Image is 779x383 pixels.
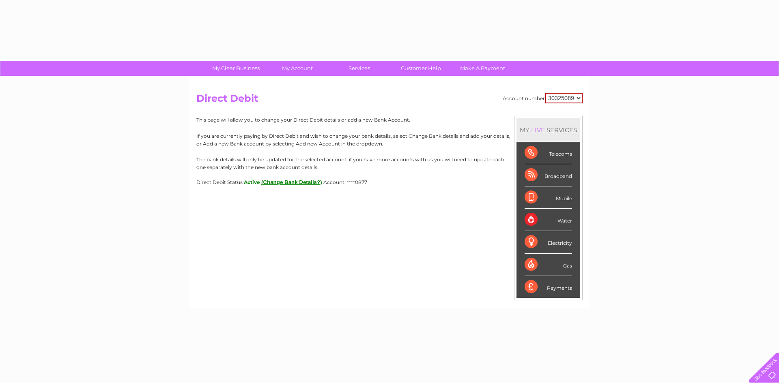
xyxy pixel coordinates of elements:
[503,93,583,103] div: Account number
[244,179,260,185] span: Active
[529,126,547,134] div: LIVE
[525,186,572,209] div: Mobile
[202,61,269,76] a: My Clear Business
[196,116,583,124] p: This page will allow you to change your Direct Debit details or add a new Bank Account.
[264,61,331,76] a: My Account
[525,231,572,253] div: Electricity
[326,61,393,76] a: Services
[196,179,583,185] div: Direct Debit Status:
[525,142,572,164] div: Telecoms
[261,179,322,185] button: (Change Bank Details?)
[516,118,580,141] div: MY SERVICES
[196,156,583,171] p: The bank details will only be updated for the selected account, if you have more accounts with us...
[387,61,454,76] a: Customer Help
[196,93,583,108] h2: Direct Debit
[525,209,572,231] div: Water
[525,276,572,298] div: Payments
[525,164,572,186] div: Broadband
[196,132,583,148] p: If you are currently paying by Direct Debit and wish to change your bank details, select Change B...
[525,254,572,276] div: Gas
[449,61,516,76] a: Make A Payment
